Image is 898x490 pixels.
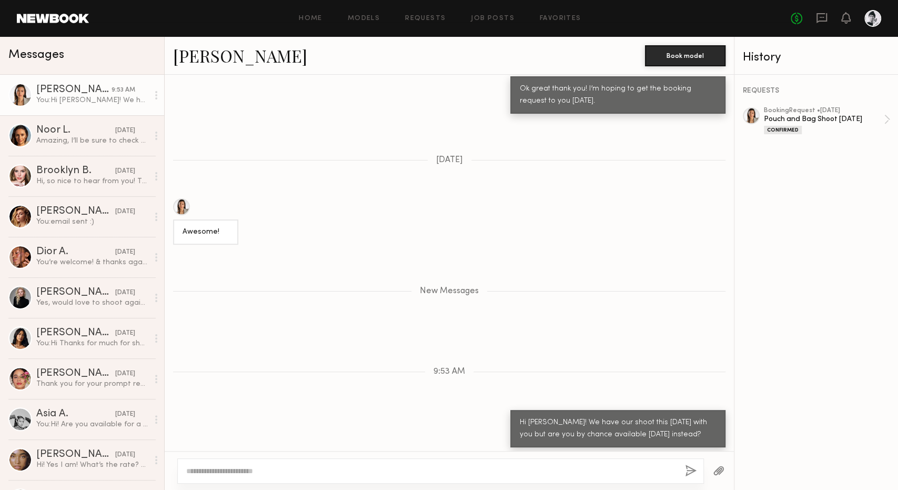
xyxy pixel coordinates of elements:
[36,379,148,389] div: Thank you for your prompt response. For perpetual digital usage, I typically charge 850 total. Le...
[36,176,148,186] div: Hi, so nice to hear from you! They turned out amazing! Thanks so much and hope you have a great w...
[36,328,115,338] div: [PERSON_NAME]
[115,288,135,298] div: [DATE]
[348,15,380,22] a: Models
[112,85,135,95] div: 9:53 AM
[8,49,64,61] span: Messages
[764,107,884,114] div: booking Request • [DATE]
[36,247,115,257] div: Dior A.
[645,51,725,59] a: Book model
[471,15,514,22] a: Job Posts
[764,126,802,134] div: Confirmed
[520,83,716,107] div: Ok great thank you! I’m hoping to get the booking request to you [DATE].
[36,368,115,379] div: [PERSON_NAME]
[115,126,135,136] div: [DATE]
[433,367,465,376] span: 9:53 AM
[36,125,115,136] div: Noor L.
[115,207,135,217] div: [DATE]
[36,217,148,227] div: You: email sent :)
[36,95,148,105] div: You: Hi [PERSON_NAME]! We have our shoot this [DATE] with you but are you by chance available [DA...
[115,247,135,257] div: [DATE]
[36,298,148,308] div: Yes, would love to shoot again in the future if it aligns!
[36,449,115,460] div: [PERSON_NAME]
[645,45,725,66] button: Book model
[299,15,322,22] a: Home
[36,419,148,429] div: You: Hi! Are you available for a lifestyle shoot for us modeling some bags?! From 11am - 2pm on 1...
[36,287,115,298] div: [PERSON_NAME]
[36,338,148,348] div: You: Hi Thanks for much for shooting wiht us! Can you please help to update the payment to 2hrs (...
[36,136,148,146] div: Amazing, I’ll be sure to check them out. Thank you so much for the heads up and it was great work...
[115,369,135,379] div: [DATE]
[520,417,716,441] div: Hi [PERSON_NAME]! We have our shoot this [DATE] with you but are you by chance available [DATE] i...
[743,52,890,64] div: History
[420,287,479,296] span: New Messages
[764,107,890,134] a: bookingRequest •[DATE]Pouch and Bag Shoot [DATE]Confirmed
[36,166,115,176] div: Brooklyn B.
[115,166,135,176] div: [DATE]
[36,257,148,267] div: You’re welcome! & thanks again!! I really appreciate that! 💫
[436,156,463,165] span: [DATE]
[115,409,135,419] div: [DATE]
[743,87,890,95] div: REQUESTS
[764,114,884,124] div: Pouch and Bag Shoot [DATE]
[36,409,115,419] div: Asia A.
[36,206,115,217] div: [PERSON_NAME]
[173,44,307,67] a: [PERSON_NAME]
[115,328,135,338] div: [DATE]
[115,450,135,460] div: [DATE]
[540,15,581,22] a: Favorites
[36,85,112,95] div: [PERSON_NAME]
[405,15,446,22] a: Requests
[183,226,229,238] div: Awesome!
[36,460,148,470] div: Hi! Yes I am! What’s the rate? Please let me know! Thank you so very much! x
